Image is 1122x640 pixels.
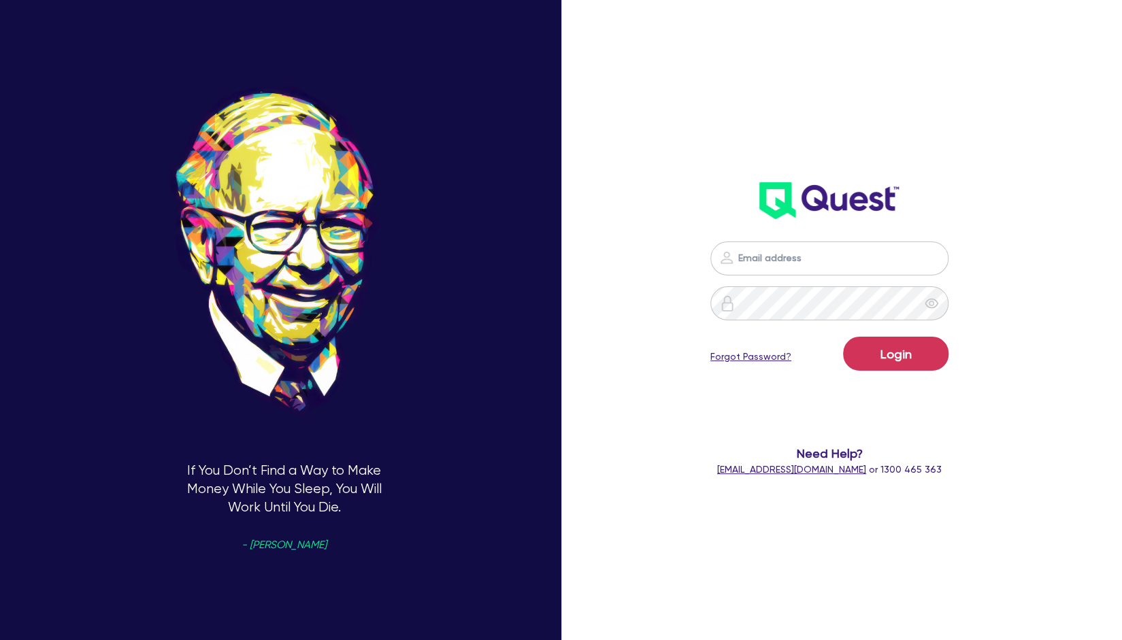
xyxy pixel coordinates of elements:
span: or 1300 465 363 [717,464,942,475]
a: [EMAIL_ADDRESS][DOMAIN_NAME] [717,464,866,475]
input: Email address [710,241,948,275]
button: Login [843,337,948,371]
span: - [PERSON_NAME] [242,540,327,550]
img: wH2k97JdezQIQAAAABJRU5ErkJggg== [759,182,899,219]
img: icon-password [719,250,735,266]
a: Forgot Password? [710,350,791,364]
span: eye [925,297,938,310]
span: Need Help? [682,444,976,462]
img: icon-password [719,295,736,311]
